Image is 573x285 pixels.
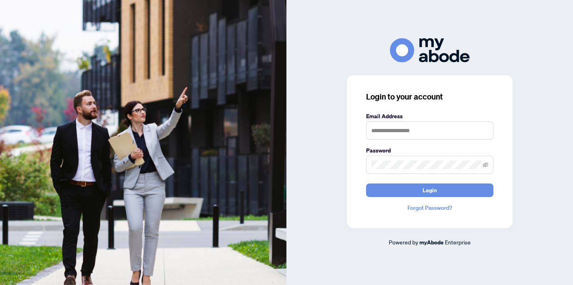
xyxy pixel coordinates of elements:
a: Forgot Password? [366,203,493,212]
h3: Login to your account [366,91,493,102]
span: Enterprise [445,238,471,246]
button: Login [366,183,493,197]
img: ma-logo [390,38,470,62]
span: Login [423,184,437,197]
span: Powered by [389,238,418,246]
label: Password [366,146,493,155]
span: eye-invisible [483,162,488,168]
label: Email Address [366,112,493,121]
a: myAbode [419,238,444,247]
